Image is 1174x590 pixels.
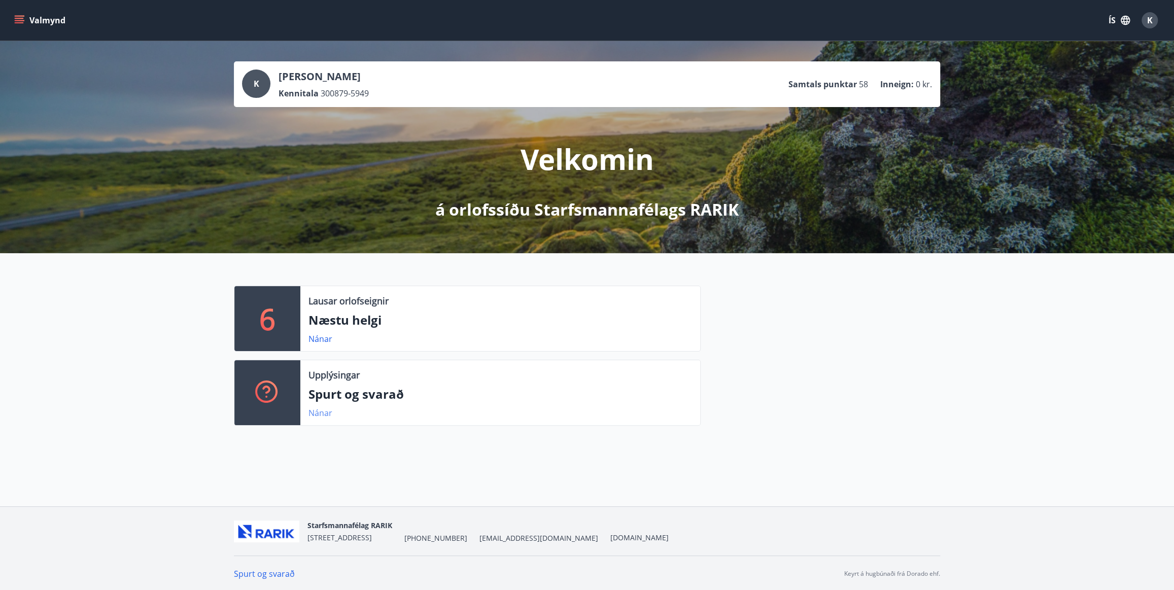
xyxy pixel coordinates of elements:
[259,299,275,338] p: 6
[308,386,692,403] p: Spurt og svarað
[307,533,372,542] span: [STREET_ADDRESS]
[1103,11,1135,29] button: ÍS
[916,79,932,90] span: 0 kr.
[404,533,467,543] span: [PHONE_NUMBER]
[435,198,739,221] p: á orlofssíðu Starfsmannafélags RARIK
[321,88,369,99] span: 300879-5949
[279,70,369,84] p: [PERSON_NAME]
[859,79,868,90] span: 58
[1147,15,1153,26] span: K
[279,88,319,99] p: Kennitala
[1137,8,1162,32] button: K
[880,79,914,90] p: Inneign :
[307,520,392,530] span: Starfsmannafélag RARIK
[254,78,259,89] span: K
[610,533,669,542] a: [DOMAIN_NAME]
[308,294,389,307] p: Lausar orlofseignir
[234,568,295,579] a: Spurt og svarað
[479,533,598,543] span: [EMAIL_ADDRESS][DOMAIN_NAME]
[308,407,332,419] a: Nánar
[308,368,360,381] p: Upplýsingar
[308,333,332,344] a: Nánar
[521,140,654,178] p: Velkomin
[308,311,692,329] p: Næstu helgi
[844,569,940,578] p: Keyrt á hugbúnaði frá Dorado ehf.
[788,79,857,90] p: Samtals punktar
[12,11,70,29] button: menu
[234,520,299,542] img: ZmrgJ79bX6zJLXUGuSjrUVyxXxBt3QcBuEz7Nz1t.png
